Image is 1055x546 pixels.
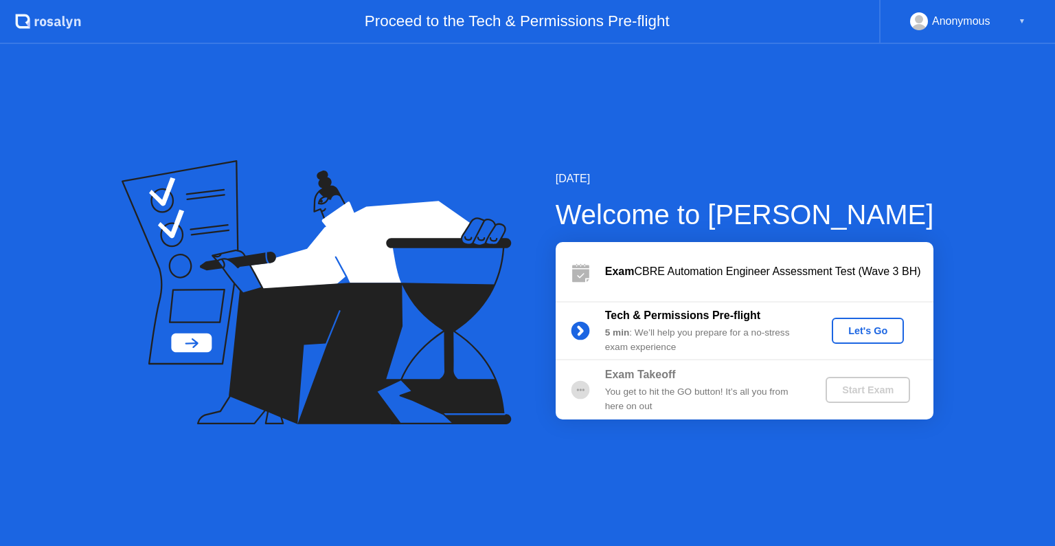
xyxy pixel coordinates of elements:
div: Welcome to [PERSON_NAME] [556,194,934,235]
div: Let's Go [837,325,898,336]
div: You get to hit the GO button! It’s all you from here on out [605,385,803,413]
div: Start Exam [831,384,905,395]
div: Anonymous [932,12,990,30]
div: ▼ [1019,12,1025,30]
div: [DATE] [556,171,934,187]
b: 5 min [605,327,630,338]
div: : We’ll help you prepare for a no-stress exam experience [605,326,803,354]
button: Let's Go [832,318,904,344]
b: Exam [605,265,635,277]
b: Exam Takeoff [605,369,676,380]
b: Tech & Permissions Pre-flight [605,309,760,321]
div: CBRE Automation Engineer Assessment Test (Wave 3 BH) [605,263,933,280]
button: Start Exam [826,377,910,403]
